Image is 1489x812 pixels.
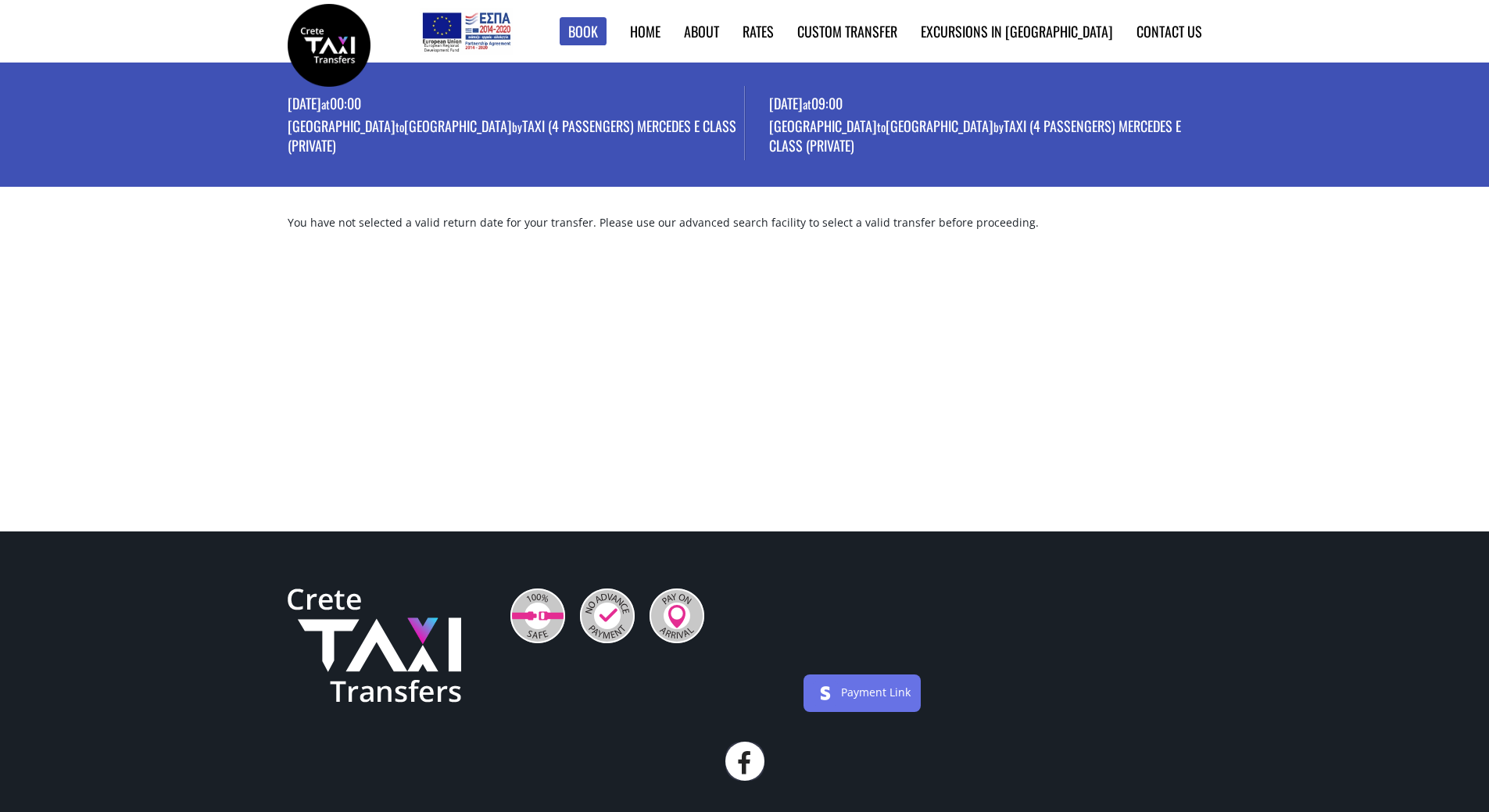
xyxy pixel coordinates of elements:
a: Crete Taxi Transfers | Booking page | Crete Taxi Transfers [288,35,370,52]
small: by [993,118,1004,135]
a: Custom Transfer [797,21,897,41]
img: Crete Taxi Transfers | Booking page | Crete Taxi Transfers [288,4,370,87]
a: Payment Link [841,685,911,699]
small: at [321,95,330,113]
a: About [684,21,719,41]
p: [DATE] 00:00 [288,94,745,116]
small: to [396,118,404,135]
p: [GEOGRAPHIC_DATA] [GEOGRAPHIC_DATA] Taxi (4 passengers) Mercedes E Class (private) [288,116,745,159]
div: You have not selected a valid return date for your transfer. Please use our advanced search facil... [276,215,1214,254]
a: Contact us [1136,21,1202,41]
img: 100% Safe [510,588,565,643]
img: Crete Taxi Transfers [288,588,461,703]
p: [DATE] 09:00 [769,94,1202,116]
img: Pay On Arrival [650,588,704,643]
img: No Advance Payment [580,588,635,643]
p: [GEOGRAPHIC_DATA] [GEOGRAPHIC_DATA] Taxi (4 passengers) Mercedes E Class (private) [769,116,1202,159]
a: facebook [725,742,764,781]
a: Rates [743,21,774,41]
small: by [512,118,522,135]
img: stripe [813,681,838,706]
img: e-bannersEUERDF180X90.jpg [420,8,513,55]
small: at [803,95,811,113]
a: Home [630,21,660,41]
a: Excursions in [GEOGRAPHIC_DATA] [921,21,1113,41]
a: Book [560,17,607,46]
small: to [877,118,886,135]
